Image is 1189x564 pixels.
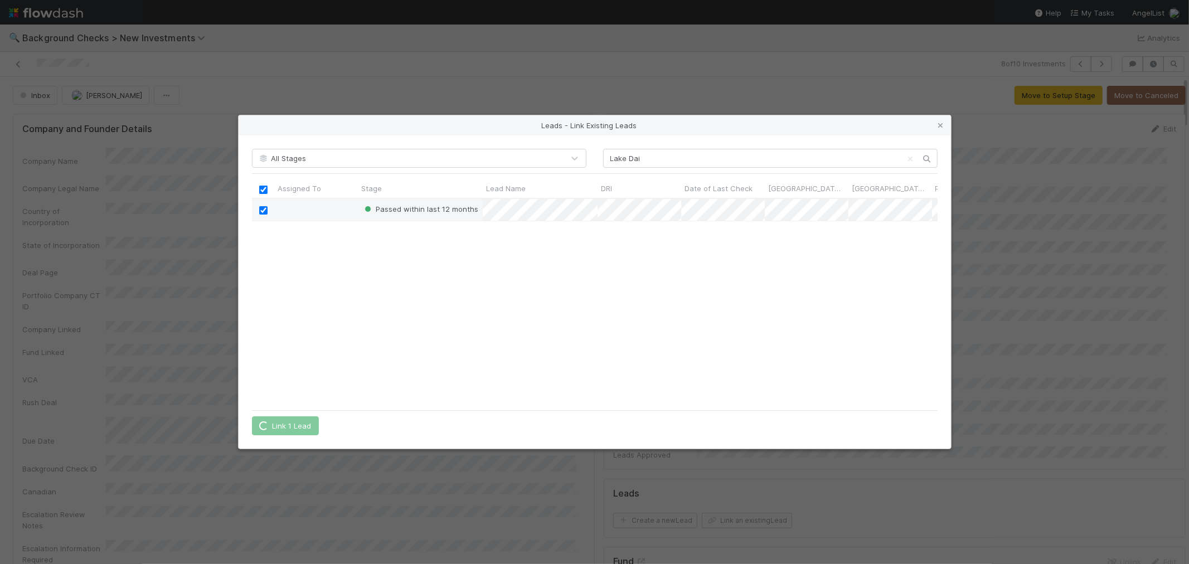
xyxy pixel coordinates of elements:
input: Toggle All Rows Selected [259,186,268,194]
input: Toggle Row Selected [259,206,267,215]
button: Link 1 Lead [252,416,319,435]
div: Leads - Link Existing Leads [239,115,951,135]
span: Stage [361,183,382,194]
span: All Stages [258,154,307,163]
span: Potential Issues [935,183,991,194]
span: Assigned To [278,183,321,194]
span: Passed within last 12 months [362,205,478,213]
span: [GEOGRAPHIC_DATA] Check? [768,183,846,194]
button: Clear search [905,150,916,168]
span: Date of Last Check [685,183,753,194]
input: Search [603,149,938,168]
span: [GEOGRAPHIC_DATA] Check Date [852,183,929,194]
span: DRI [601,183,612,194]
div: Passed within last 12 months [362,203,478,215]
span: Lead Name [486,183,526,194]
